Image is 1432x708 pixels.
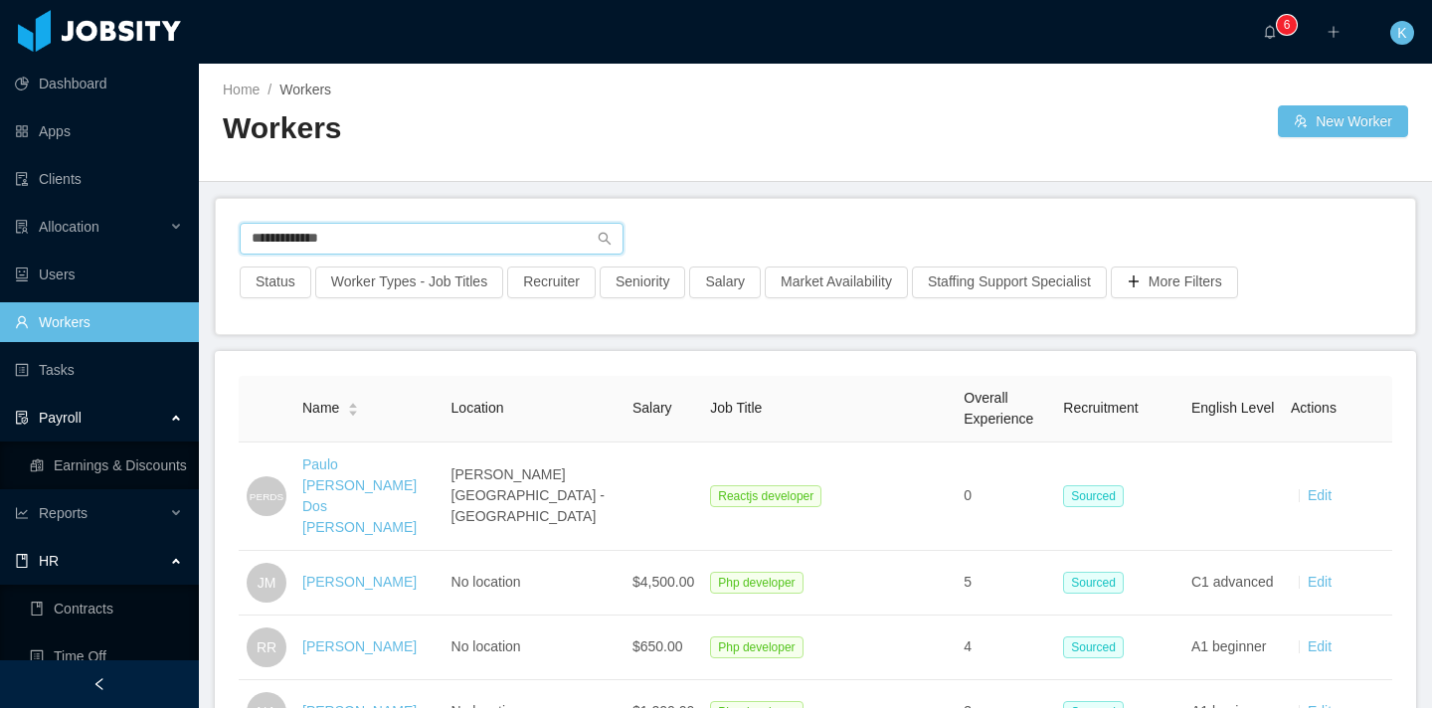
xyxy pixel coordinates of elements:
[632,638,683,654] span: $650.00
[315,266,503,298] button: Worker Types - Job Titles
[1063,638,1132,654] a: Sourced
[223,108,815,149] h2: Workers
[956,551,1055,616] td: 5
[30,636,183,676] a: icon: profileTime Off
[39,410,82,426] span: Payroll
[444,551,625,616] td: No location
[250,481,283,509] span: PERDS
[1111,266,1238,298] button: icon: plusMore Filters
[444,616,625,680] td: No location
[1063,574,1132,590] a: Sourced
[240,266,311,298] button: Status
[598,232,612,246] i: icon: search
[15,302,183,342] a: icon: userWorkers
[710,572,803,594] span: Php developer
[1183,616,1283,680] td: A1 beginner
[710,636,803,658] span: Php developer
[223,82,260,97] a: Home
[348,408,359,414] i: icon: caret-down
[39,553,59,569] span: HR
[765,266,908,298] button: Market Availability
[1063,487,1132,503] a: Sourced
[15,554,29,568] i: icon: book
[302,456,417,535] a: Paulo [PERSON_NAME] Dos [PERSON_NAME]
[710,400,762,416] span: Job Title
[710,485,821,507] span: Reactjs developer
[1191,400,1274,416] span: English Level
[30,589,183,628] a: icon: bookContracts
[444,442,625,551] td: [PERSON_NAME] [GEOGRAPHIC_DATA] - [GEOGRAPHIC_DATA]
[15,255,183,294] a: icon: robotUsers
[39,505,88,521] span: Reports
[15,350,183,390] a: icon: profileTasks
[600,266,685,298] button: Seniority
[1308,638,1332,654] a: Edit
[1183,551,1283,616] td: C1 advanced
[956,616,1055,680] td: 4
[258,563,276,603] span: JM
[1063,636,1124,658] span: Sourced
[15,159,183,199] a: icon: auditClients
[1308,574,1332,590] a: Edit
[257,627,276,667] span: RR
[1063,400,1138,416] span: Recruitment
[632,574,694,590] span: $4,500.00
[1278,105,1408,137] button: icon: usergroup-addNew Worker
[1063,485,1124,507] span: Sourced
[15,220,29,234] i: icon: solution
[15,411,29,425] i: icon: file-protect
[1308,487,1332,503] a: Edit
[1327,25,1341,39] i: icon: plus
[1277,15,1297,35] sup: 6
[912,266,1107,298] button: Staffing Support Specialist
[451,400,504,416] span: Location
[15,111,183,151] a: icon: appstoreApps
[1263,25,1277,39] i: icon: bell
[268,82,271,97] span: /
[15,506,29,520] i: icon: line-chart
[956,442,1055,551] td: 0
[1291,400,1337,416] span: Actions
[964,390,1033,427] span: Overall Experience
[302,398,339,419] span: Name
[1063,572,1124,594] span: Sourced
[689,266,761,298] button: Salary
[279,82,331,97] span: Workers
[507,266,596,298] button: Recruiter
[302,638,417,654] a: [PERSON_NAME]
[1284,15,1291,35] p: 6
[302,574,417,590] a: [PERSON_NAME]
[15,64,183,103] a: icon: pie-chartDashboard
[30,445,183,485] a: icon: reconciliationEarnings & Discounts
[39,219,99,235] span: Allocation
[1397,21,1406,45] span: K
[632,400,672,416] span: Salary
[348,401,359,407] i: icon: caret-up
[347,400,359,414] div: Sort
